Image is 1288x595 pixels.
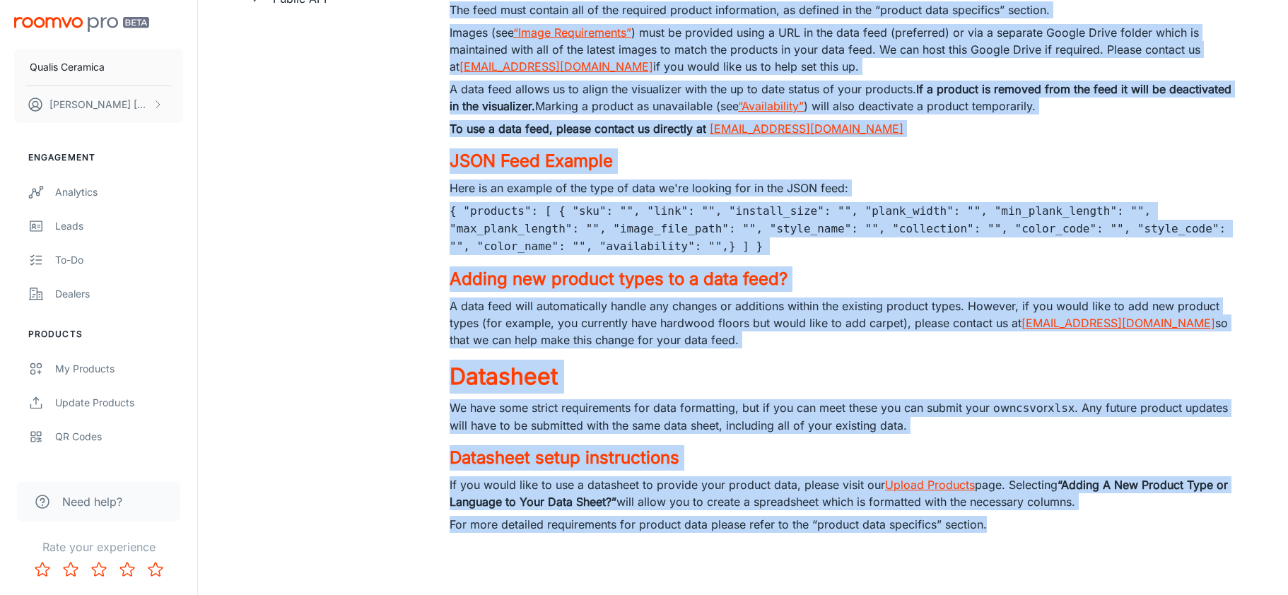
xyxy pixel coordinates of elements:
div: Analytics [55,184,183,200]
a: Adding new product types to a data feed? [450,266,1243,292]
p: A data feed allows us to align the visualizer with the up to date status of your products. Markin... [450,81,1243,114]
code: csv [1016,401,1036,415]
div: Update Products [55,395,183,411]
div: My Products [55,361,183,377]
code: { "products": [ { "sku": "", "link": "", "install_size": "", "plank_width": "", "min_plank_length... [450,204,1226,253]
button: Rate 4 star [113,555,141,584]
a: Datasheet setup instructions [450,445,1243,471]
a: “Availability” [738,99,804,113]
p: If you would like to use a datasheet to provide your product data, please visit our page. Selecti... [450,476,1243,510]
button: Rate 1 star [28,555,57,584]
a: Upload Products [885,478,975,492]
a: [EMAIL_ADDRESS][DOMAIN_NAME] [459,59,653,73]
a: “Image Requirements” [513,25,631,40]
button: Qualis Ceramica [14,49,183,86]
p: We have some strict requirements for data formatting, but if you can meet these you can submit yo... [450,399,1243,434]
img: Roomvo PRO Beta [14,17,149,32]
p: A data feed will automatically handle any changes or additions within the existing product types.... [450,297,1243,348]
strong: To use a data feed, please contact us directly at [450,122,706,136]
p: For more detailed requirements for product data please refer to the “product data specifics” sect... [450,516,1243,533]
button: [PERSON_NAME] [PERSON_NAME] [14,86,183,123]
button: Rate 3 star [85,555,113,584]
p: Images (see ) must be provided using a URL in the data feed (preferred) or via a separate Google ... [450,24,1243,75]
a: [EMAIL_ADDRESS][DOMAIN_NAME] [1021,316,1215,330]
a: [EMAIL_ADDRESS][DOMAIN_NAME] [710,122,903,136]
div: To-do [55,252,183,268]
a: JSON Feed Example [450,148,1243,174]
div: Dealers [55,286,183,302]
p: Qualis Ceramica [30,59,105,75]
button: Rate 5 star [141,555,170,584]
p: [PERSON_NAME] [PERSON_NAME] [49,97,149,112]
p: The feed must contain all of the required product information, as defined in the “product data sp... [450,1,1243,18]
code: xlsx [1048,401,1075,415]
a: Datasheet [450,360,1243,394]
p: Rate your experience [11,538,186,555]
div: Leads [55,218,183,234]
span: Need help? [62,493,122,510]
p: Here is an example of the type of data we're looking for in the JSON feed: [450,179,1243,196]
div: QR Codes [55,429,183,444]
button: Rate 2 star [57,555,85,584]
